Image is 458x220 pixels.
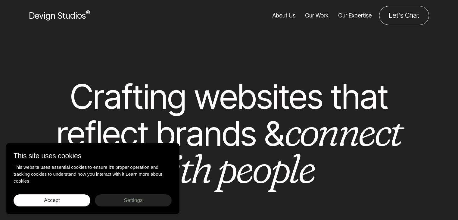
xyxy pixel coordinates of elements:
p: This website uses essential cookies to ensure it's proper operation and tracking cookies to under... [14,164,172,184]
span: Devign Studios [29,10,90,21]
a: Devign Studios® Homepage [29,9,90,22]
a: Our Expertise [338,6,372,25]
a: Our Work [305,6,329,25]
button: Settings [95,194,172,206]
button: Accept [14,194,90,206]
h1: Crafting websites that reflect brands & [50,78,408,190]
span: Settings [124,197,142,203]
a: About Us [273,6,295,25]
span: Accept [44,197,60,203]
p: This site uses cookies [14,151,172,161]
a: Contact us about your project [379,6,429,25]
sup: ® [86,9,90,17]
em: connect with people [144,106,401,193]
